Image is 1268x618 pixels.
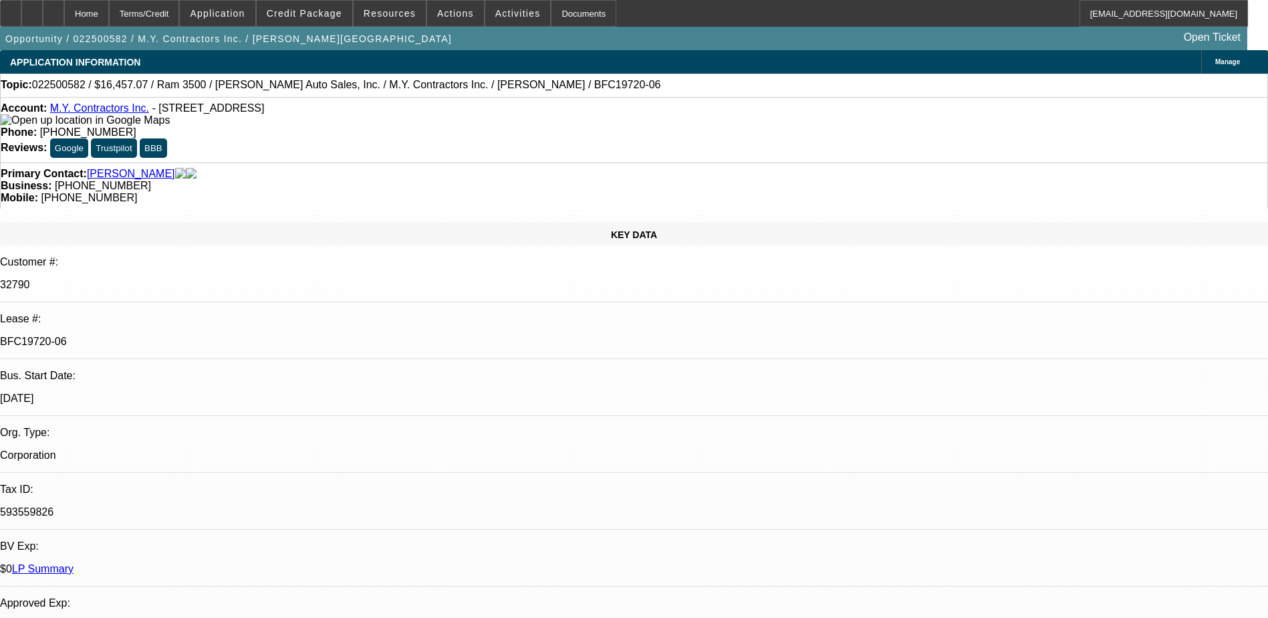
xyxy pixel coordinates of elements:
strong: Reviews: [1,142,47,153]
button: Trustpilot [91,138,136,158]
strong: Mobile: [1,192,38,203]
strong: Primary Contact: [1,168,87,180]
button: BBB [140,138,167,158]
span: Opportunity / 022500582 / M.Y. Contractors Inc. / [PERSON_NAME][GEOGRAPHIC_DATA] [5,33,452,44]
img: facebook-icon.png [175,168,186,180]
strong: Account: [1,102,47,114]
span: Activities [495,8,541,19]
strong: Topic: [1,79,32,91]
span: Application [190,8,245,19]
span: [PHONE_NUMBER] [41,192,137,203]
img: Open up location in Google Maps [1,114,170,126]
span: 022500582 / $16,457.07 / Ram 3500 / [PERSON_NAME] Auto Sales, Inc. / M.Y. Contractors Inc. / [PER... [32,79,661,91]
a: LP Summary [12,563,74,575]
strong: Phone: [1,126,37,138]
span: APPLICATION INFORMATION [10,57,140,68]
span: Manage [1215,58,1240,66]
a: View Google Maps [1,114,170,126]
button: Activities [485,1,551,26]
span: KEY DATA [611,229,657,240]
a: [PERSON_NAME] [87,168,175,180]
button: Google [50,138,88,158]
button: Resources [354,1,426,26]
span: - [STREET_ADDRESS] [152,102,264,114]
button: Credit Package [257,1,352,26]
a: Open Ticket [1178,26,1246,49]
img: linkedin-icon.png [186,168,197,180]
span: [PHONE_NUMBER] [55,180,151,191]
button: Application [180,1,255,26]
button: Actions [427,1,484,26]
strong: Business: [1,180,51,191]
span: Resources [364,8,416,19]
a: M.Y. Contractors Inc. [50,102,149,114]
span: [PHONE_NUMBER] [40,126,136,138]
span: Actions [437,8,474,19]
span: Credit Package [267,8,342,19]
